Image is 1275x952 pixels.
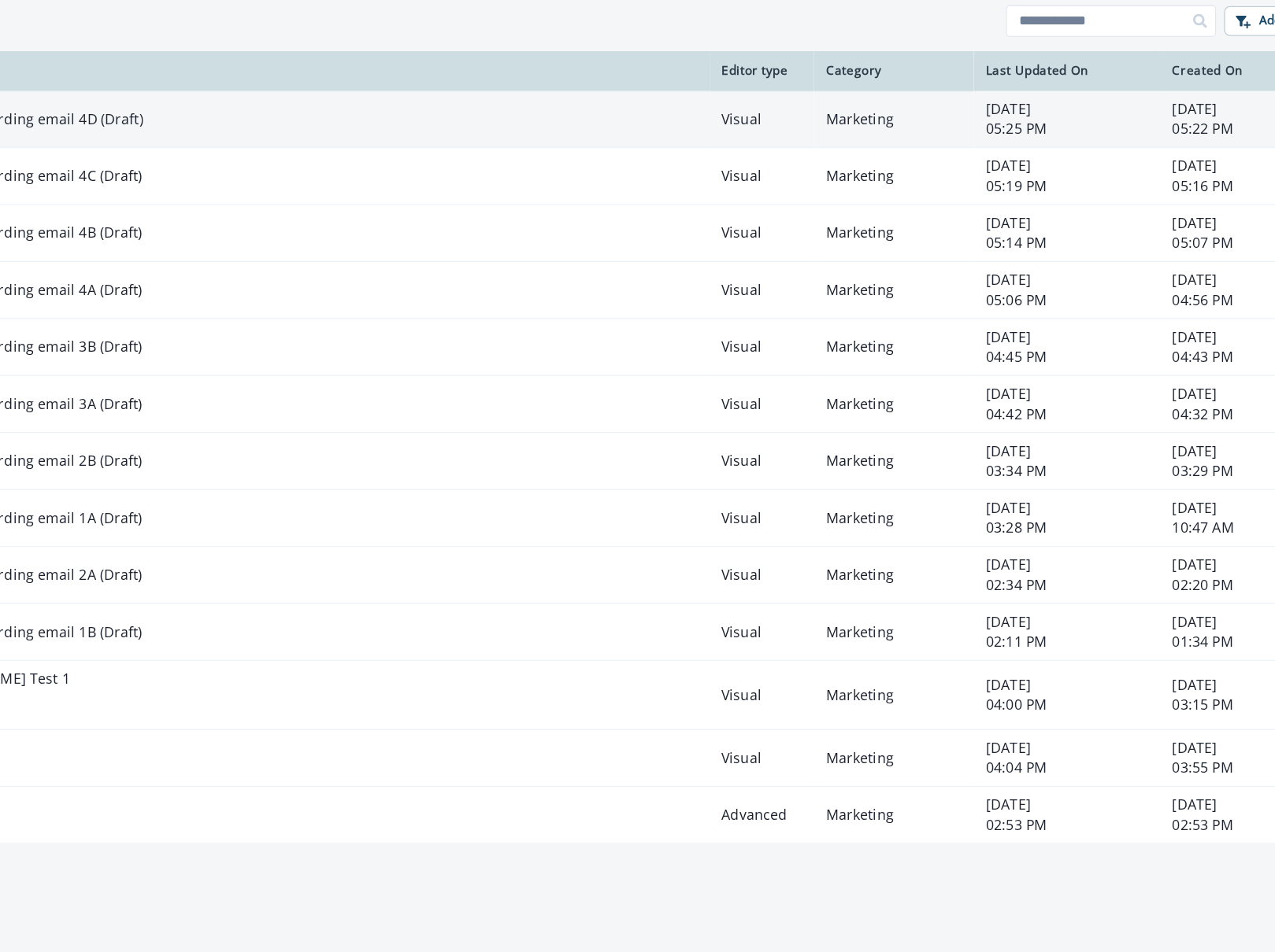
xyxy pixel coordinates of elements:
[932,319,1059,335] p: 04:42 PM
[88,446,268,462] p: Verify onboarding email 2A (Draft)
[932,454,1059,470] p: 02:34 PM
[79,522,1259,576] a: [PERSON_NAME] Test 1TemplateVisualMarketing[DATE]04:00 PM[DATE]03:15 PMOptions
[88,401,268,417] p: Verify onboarding email 1A (Draft)
[1225,218,1250,242] button: Options
[20,14,43,36] img: Inflection
[932,304,1059,319] p: [DATE]
[1225,631,1250,655] button: Options
[796,118,922,163] td: Marketing
[714,163,796,208] td: Visual
[714,253,796,297] td: Visual
[796,297,922,342] td: Marketing
[796,73,922,118] td: Marketing
[796,576,922,621] td: Marketing
[88,267,268,282] p: Verify onboarding email 3B (Draft)
[714,118,796,163] td: Visual
[932,140,1059,156] p: 05:19 PM
[932,548,1059,564] p: 04:00 PM
[1078,349,1206,364] p: [DATE]
[932,259,1059,275] p: [DATE]
[1078,548,1206,564] p: 03:15 PM
[88,356,268,372] p: Verify onboarding email 2B (Draft)
[796,522,922,576] td: Marketing
[932,627,1059,643] p: [DATE]
[806,51,913,64] div: Category
[1206,12,1253,23] p: New email
[1078,140,1206,156] p: 05:16 PM
[1078,185,1206,201] p: 05:07 PM
[932,275,1059,290] p: 04:45 PM
[932,393,1059,409] p: [DATE]
[796,387,922,432] td: Marketing
[79,297,1259,342] a: Verify onboarding email 3A (Draft)VisualMarketing[DATE]04:42 PM[DATE]04:32 PMOptions
[88,491,268,507] p: Verify onboarding email 1B (Draft)
[88,87,269,103] p: Verify onboarding email 4D (Draft)
[79,208,1259,253] a: Verify onboarding email 4A (Draft)VisualMarketing[DATE]05:06 PM[DATE]04:56 PMOptions
[107,552,149,567] p: Template
[88,312,268,327] p: Verify onboarding email 3A (Draft)
[79,432,1259,477] a: Verify onboarding email 2A (Draft)VisualMarketing[DATE]02:34 PM[DATE]02:20 PMOptions
[1225,263,1250,286] button: Options
[714,387,796,432] td: Visual
[796,342,922,387] td: Marketing
[1078,51,1206,64] div: Created On
[932,185,1059,201] p: 05:14 PM
[796,432,922,477] td: Marketing
[1119,6,1194,30] button: Add filter
[714,522,796,576] td: Visual
[1078,230,1206,245] p: 04:56 PM
[88,51,705,64] div: Name
[1078,598,1206,614] p: 03:55 PM
[932,79,1059,95] p: [DATE]
[1225,537,1250,560] button: Options
[1225,397,1250,421] button: Options
[1200,6,1259,30] button: New email
[796,621,922,666] td: Marketing
[932,643,1059,659] p: 02:53 PM
[1225,128,1250,152] button: Options
[1078,393,1206,409] p: [DATE]
[79,9,123,27] h1: Emails
[79,387,1259,432] a: Verify onboarding email 1A (Draft)VisualMarketing[DATE]03:28 PM[DATE]10:47 AMOptions
[1078,169,1206,185] p: [DATE]
[1078,533,1206,548] p: [DATE]
[1225,173,1250,197] button: Options
[714,73,796,118] td: Visual
[1078,499,1206,515] p: 01:34 PM
[932,230,1059,245] p: 05:06 PM
[714,297,796,342] td: Visual
[1225,83,1250,107] button: Options
[1078,438,1206,454] p: [DATE]
[79,73,1259,118] a: Verify onboarding email 4D (Draft)VisualMarketing[DATE]05:25 PM[DATE]05:22 PMOptions
[932,409,1059,425] p: 03:28 PM
[1078,304,1206,319] p: [DATE]
[1078,364,1206,380] p: 03:29 PM
[1078,95,1206,111] p: 05:22 PM
[1078,627,1206,643] p: [DATE]
[714,432,796,477] td: Visual
[932,364,1059,380] p: 03:34 PM
[1078,483,1206,499] p: [DATE]
[714,342,796,387] td: Visual
[796,477,922,522] td: Marketing
[1225,352,1250,376] button: Options
[724,51,787,64] div: Editor type
[932,438,1059,454] p: [DATE]
[1078,79,1206,95] p: [DATE]
[88,132,268,148] p: Verify onboarding email 4C (Draft)
[932,533,1059,548] p: [DATE]
[932,214,1059,230] p: [DATE]
[88,635,138,651] p: Vic Test 1
[79,477,1259,522] a: Verify onboarding email 1B (Draft)VisualMarketing[DATE]02:11 PM[DATE]01:34 PMOptions
[932,598,1059,614] p: 04:04 PM
[88,177,268,193] p: Verify onboarding email 4B (Draft)
[79,163,1259,208] a: Verify onboarding email 4B (Draft)VisualMarketing[DATE]05:14 PM[DATE]05:07 PMOptions
[714,621,796,666] td: Advanced
[932,483,1059,499] p: [DATE]
[932,51,1059,64] div: Last Updated On
[79,342,1259,387] a: Verify onboarding email 2B (Draft)VisualMarketing[DATE]03:34 PM[DATE]03:29 PMOptions
[796,253,922,297] td: Marketing
[88,590,138,606] p: Vic Test 2
[796,163,922,208] td: Marketing
[1225,487,1250,511] button: Options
